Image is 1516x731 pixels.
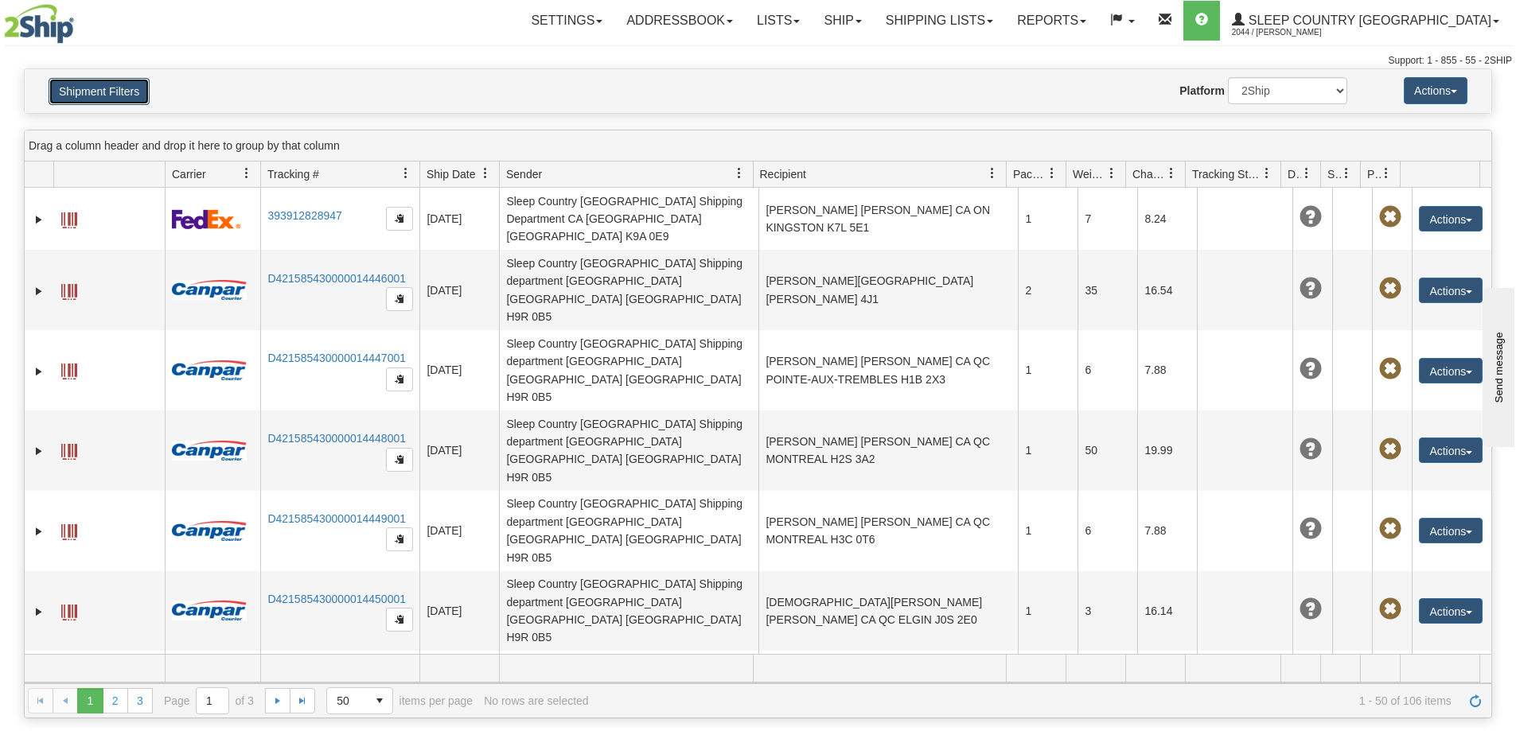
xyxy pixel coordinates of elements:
a: Tracking Status filter column settings [1253,160,1280,187]
span: Unknown [1300,358,1322,380]
a: Expand [31,443,47,459]
a: Label [61,205,77,231]
span: Page of 3 [164,687,254,714]
button: Actions [1419,437,1483,463]
td: 6 [1078,330,1137,410]
a: Recipient filter column settings [979,160,1006,187]
a: Delivery Status filter column settings [1293,160,1320,187]
td: Sleep Country [GEOGRAPHIC_DATA] Shipping department [GEOGRAPHIC_DATA] [GEOGRAPHIC_DATA] [GEOGRAPH... [499,571,758,651]
span: Delivery Status [1288,166,1301,182]
span: Ship Date [427,166,475,182]
td: 50 [1078,410,1137,491]
span: select [367,688,392,714]
td: Sleep Country [GEOGRAPHIC_DATA] Shipping department [GEOGRAPHIC_DATA] [GEOGRAPHIC_DATA] [GEOGRAPH... [499,250,758,330]
td: 7 [1078,188,1137,250]
a: Sender filter column settings [726,160,753,187]
span: Pickup Not Assigned [1379,438,1401,461]
td: [PERSON_NAME] [PERSON_NAME] CA QC MONTREAL H2S 3A2 [758,410,1018,491]
button: Actions [1419,278,1483,303]
a: Charge filter column settings [1158,160,1185,187]
img: 14 - Canpar [172,280,247,300]
td: [PERSON_NAME] [PERSON_NAME] CA ON KINGSTON K7L 5E1 [758,188,1018,250]
td: 8.24 [1137,188,1197,250]
span: 2044 / [PERSON_NAME] [1232,25,1351,41]
button: Actions [1419,518,1483,543]
span: Tracking Status [1192,166,1261,182]
a: D421585430000014448001 [267,432,406,445]
td: Sleep Country [GEOGRAPHIC_DATA] Shipping department [GEOGRAPHIC_DATA] [GEOGRAPHIC_DATA] [GEOGRAPH... [499,491,758,571]
a: Go to the next page [265,688,290,714]
a: Ship Date filter column settings [472,160,499,187]
td: Sleep Country [GEOGRAPHIC_DATA] Shipping department [GEOGRAPHIC_DATA] [GEOGRAPHIC_DATA] [GEOGRAPH... [499,410,758,491]
td: 16.54 [1137,250,1197,330]
td: 7.88 [1137,330,1197,410]
button: Shipment Filters [49,78,150,105]
a: Packages filter column settings [1039,160,1066,187]
td: Sleep Country [GEOGRAPHIC_DATA] Shipping department [GEOGRAPHIC_DATA] [GEOGRAPHIC_DATA] [GEOGRAPH... [499,651,758,731]
a: Label [61,277,77,302]
a: Addressbook [614,1,745,41]
span: 50 [337,693,357,709]
span: Recipient [760,166,806,182]
td: [DATE] [419,410,499,491]
span: Carrier [172,166,206,182]
span: Unknown [1300,598,1322,620]
a: 393912828947 [267,209,341,222]
input: Page 1 [197,688,228,714]
td: Sleep Country [GEOGRAPHIC_DATA] Shipping Department CA [GEOGRAPHIC_DATA] [GEOGRAPHIC_DATA] K9A 0E9 [499,188,758,250]
span: Pickup Not Assigned [1379,278,1401,300]
button: Copy to clipboard [386,207,413,231]
td: 1 [1018,651,1078,731]
iframe: chat widget [1479,284,1514,446]
td: 1 [1018,571,1078,651]
a: D421585430000014447001 [267,352,406,364]
button: Copy to clipboard [386,527,413,551]
a: Shipment Issues filter column settings [1333,160,1360,187]
img: 14 - Canpar [172,360,247,380]
button: Copy to clipboard [386,367,413,391]
td: [PERSON_NAME] [PERSON_NAME] CA QC POINTE-AUX-TREMBLES H1B 2X3 [758,330,1018,410]
img: 14 - Canpar [172,521,247,541]
td: [DATE] [419,491,499,571]
button: Copy to clipboard [386,448,413,472]
a: Tracking # filter column settings [392,160,419,187]
span: Sender [506,166,542,182]
a: Expand [31,364,47,379]
span: Unknown [1300,518,1322,540]
a: Expand [31,604,47,620]
td: 16.14 [1137,571,1197,651]
td: 2 [1018,250,1078,330]
span: Unknown [1300,438,1322,461]
a: Label [61,597,77,623]
div: Send message [12,14,147,25]
td: 1 [1018,491,1078,571]
td: 19.99 [1137,410,1197,491]
a: Label [61,437,77,462]
td: [DEMOGRAPHIC_DATA][PERSON_NAME] [PERSON_NAME] CA QC ELGIN J0S 2E0 [758,571,1018,651]
span: Pickup Not Assigned [1379,206,1401,228]
td: 3 [1078,571,1137,651]
span: Pickup Not Assigned [1379,358,1401,380]
a: Label [61,517,77,542]
span: Unknown [1300,278,1322,300]
a: Expand [31,523,47,539]
span: Packages [1013,166,1046,182]
a: Settings [519,1,614,41]
span: Charge [1132,166,1166,182]
span: Sleep Country [GEOGRAPHIC_DATA] [1245,14,1491,27]
td: [DATE] [419,250,499,330]
td: [DATE] [419,188,499,250]
a: Label [61,356,77,382]
img: 14 - Canpar [172,601,247,620]
a: D421585430000014449001 [267,512,406,525]
a: Lists [745,1,812,41]
div: Support: 1 - 855 - 55 - 2SHIP [4,54,1512,68]
button: Copy to clipboard [386,608,413,632]
td: [DATE] [419,571,499,651]
span: Tracking # [267,166,319,182]
a: Go to the last page [290,688,315,714]
button: Copy to clipboard [386,287,413,311]
a: 2 [103,688,128,714]
td: 15 [1078,651,1137,731]
span: 1 - 50 of 106 items [600,694,1452,707]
